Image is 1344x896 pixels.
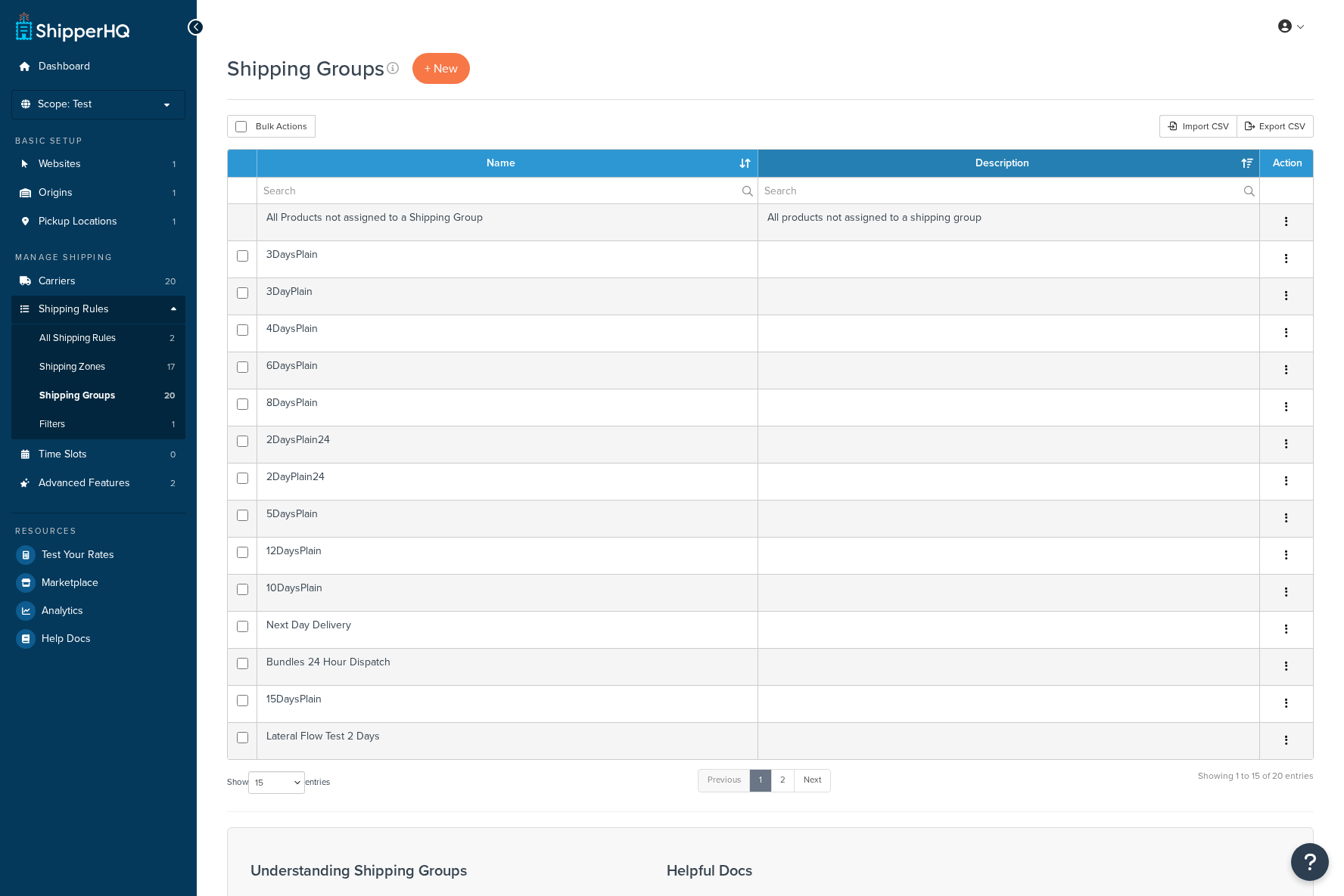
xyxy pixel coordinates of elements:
a: 2 [770,769,795,792]
div: Showing 1 to 15 of 20 entries [1198,767,1314,800]
div: Basic Setup [11,135,185,147]
td: 5DaysPlain [257,500,758,537]
a: Carriers 20 [11,268,185,296]
li: Pickup Locations [11,208,185,236]
li: Time Slots [11,441,185,469]
input: Search [257,178,758,203]
span: 2 [170,332,175,345]
button: Bulk Actions [227,115,316,138]
label: Show entries [227,771,330,794]
td: 8DaysPlain [257,389,758,426]
span: Filters [39,418,65,431]
span: 20 [165,275,176,288]
span: Shipping Zones [39,361,105,374]
a: Shipping Zones 17 [11,353,185,381]
a: Origins 1 [11,179,185,207]
td: All products not assigned to a shipping group [758,203,1260,240]
span: Shipping Groups [39,389,115,402]
select: Showentries [248,771,305,794]
a: 1 [749,769,772,792]
span: Analytics [42,605,83,618]
td: 3DaysPlain [257,240,758,277]
td: 15DaysPlain [257,685,758,722]
li: Shipping Rules [11,296,185,439]
li: Carriers [11,268,185,296]
td: Next Day Delivery [257,611,758,648]
span: 1 [173,215,176,228]
li: All Shipping Rules [11,324,185,352]
h3: Helpful Docs [667,862,1011,879]
span: 1 [173,158,176,171]
td: 4DaysPlain [257,315,758,352]
span: Help Docs [42,633,91,646]
h1: Shipping Groups [227,54,384,83]
button: Open Resource Center [1291,843,1329,881]
span: 17 [167,361,175,374]
span: Pickup Locations [39,215,117,228]
th: Name: activate to sort column ascending [257,150,758,177]
td: Bundles 24 Hour Dispatch [257,648,758,685]
a: Websites 1 [11,150,185,178]
td: 12DaysPlain [257,537,758,574]
td: 2DayPlain24 [257,463,758,500]
span: Carriers [39,275,76,288]
h3: Understanding Shipping Groups [250,862,629,879]
a: + New [412,53,470,84]
a: Shipping Rules [11,296,185,324]
a: Pickup Locations 1 [11,208,185,236]
td: 6DaysPlain [257,352,758,389]
span: Time Slots [39,448,87,461]
span: Shipping Rules [39,303,109,316]
div: Import CSV [1159,115,1237,138]
li: Advanced Features [11,470,185,498]
a: Advanced Features 2 [11,470,185,498]
span: Test Your Rates [42,549,114,562]
a: Shipping Groups 20 [11,382,185,410]
a: Time Slots 0 [11,441,185,469]
th: Action [1260,150,1313,177]
a: Dashboard [11,53,185,81]
span: Scope: Test [38,98,92,111]
span: Dashboard [39,60,90,73]
a: Filters 1 [11,411,185,439]
a: Marketplace [11,569,185,597]
a: Export CSV [1237,115,1314,138]
li: Websites [11,150,185,178]
a: Previous [698,769,751,792]
a: ShipperHQ Home [16,11,129,42]
td: 3DayPlain [257,277,758,315]
li: Origins [11,179,185,207]
li: Shipping Zones [11,353,185,381]
span: 1 [172,418,175,431]
div: Resources [11,525,185,538]
li: Shipping Groups [11,382,185,410]
td: 10DaysPlain [257,574,758,611]
span: Advanced Features [39,477,130,490]
li: Filters [11,411,185,439]
td: All Products not assigned to a Shipping Group [257,203,758,240]
a: Analytics [11,597,185,625]
span: All Shipping Rules [39,332,116,345]
a: Next [794,769,831,792]
th: Description: activate to sort column ascending [758,150,1260,177]
input: Search [758,178,1259,203]
span: Origins [39,187,73,200]
td: 2DaysPlain24 [257,426,758,463]
span: Marketplace [42,577,98,590]
div: Manage Shipping [11,251,185,264]
span: 1 [173,187,176,200]
a: All Shipping Rules 2 [11,324,185,352]
span: 20 [164,389,175,402]
td: Lateral Flow Test 2 Days [257,722,758,759]
a: Test Your Rates [11,541,185,569]
span: 2 [170,477,176,490]
span: Websites [39,158,81,171]
a: Help Docs [11,625,185,653]
span: + New [425,60,458,77]
span: 0 [170,448,176,461]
